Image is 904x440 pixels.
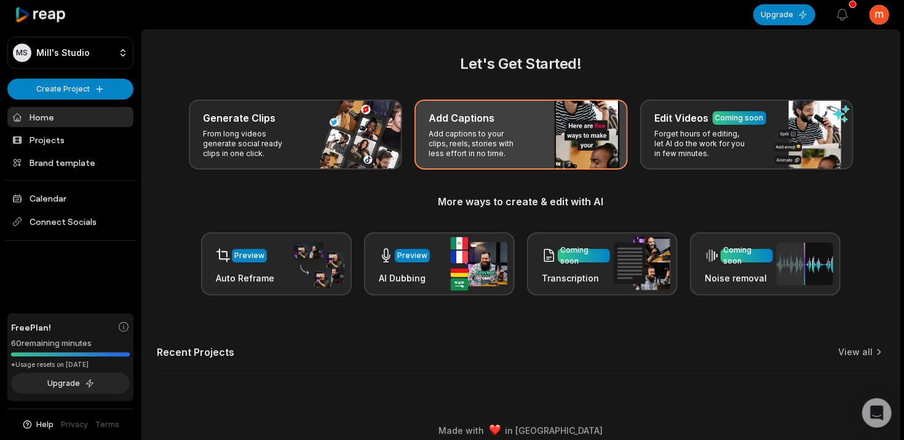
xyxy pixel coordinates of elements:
div: Made with in [GEOGRAPHIC_DATA] [153,424,889,437]
p: Forget hours of editing, let AI do the work for you in few minutes. [655,129,750,159]
h3: Auto Reframe [216,272,274,285]
div: Coming soon [560,245,608,267]
h2: Recent Projects [157,346,234,358]
a: Terms [96,419,120,430]
a: View all [838,346,873,358]
h3: Edit Videos [655,111,709,125]
h3: Add Captions [429,111,495,125]
a: Brand template [7,152,133,173]
p: Add captions to your clips, reels, stories with less effort in no time. [429,129,525,159]
span: Help [37,419,54,430]
img: heart emoji [490,425,501,436]
h3: Noise removal [705,272,773,285]
span: Connect Socials [7,211,133,233]
img: noise_removal.png [777,243,833,285]
div: *Usage resets on [DATE] [11,360,130,369]
p: From long videos generate social ready clips in one click. [204,129,299,159]
h3: More ways to create & edit with AI [157,194,885,209]
p: Mill's Studio [36,47,90,58]
h3: Transcription [542,272,610,285]
button: Upgrade [753,4,815,25]
img: transcription.png [614,237,670,290]
a: Projects [7,130,133,150]
div: 60 remaining minutes [11,337,130,350]
a: Privacy [61,419,89,430]
img: ai_dubbing.png [451,237,507,291]
div: Open Intercom Messenger [862,398,892,428]
a: Home [7,107,133,127]
span: Free Plan! [11,321,51,334]
div: Coming soon [723,245,771,267]
h3: Generate Clips [204,111,276,125]
div: MS [13,44,31,62]
h3: AI Dubbing [379,272,430,285]
div: Coming soon [715,112,764,124]
img: auto_reframe.png [288,240,344,288]
a: Calendar [7,188,133,208]
div: Preview [234,250,264,261]
div: Preview [397,250,427,261]
h2: Let's Get Started! [157,53,885,75]
button: Upgrade [11,373,130,394]
button: Help [22,419,54,430]
button: Create Project [7,79,133,100]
